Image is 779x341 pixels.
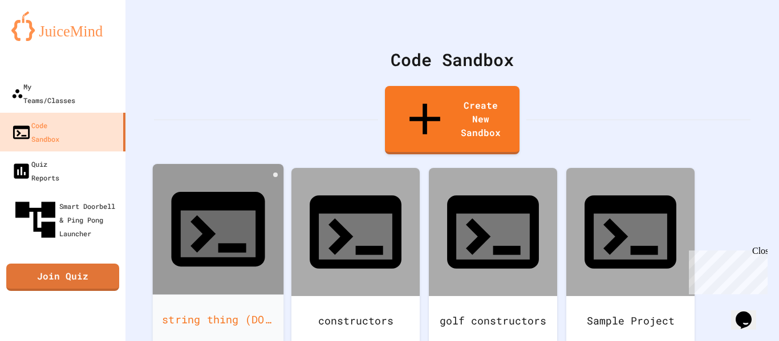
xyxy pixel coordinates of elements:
[11,11,114,41] img: logo-orange.svg
[6,264,119,291] a: Join Quiz
[11,118,59,146] div: Code Sandbox
[731,295,768,330] iframe: chat widget
[11,80,75,107] div: My Teams/Classes
[154,47,750,72] div: Code Sandbox
[385,86,520,154] a: Create New Sandbox
[684,246,768,294] iframe: chat widget
[5,5,79,72] div: Chat with us now!Close
[11,157,59,184] div: Quiz Reports
[11,196,121,244] div: Smart Doorbell & Ping Pong Launcher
